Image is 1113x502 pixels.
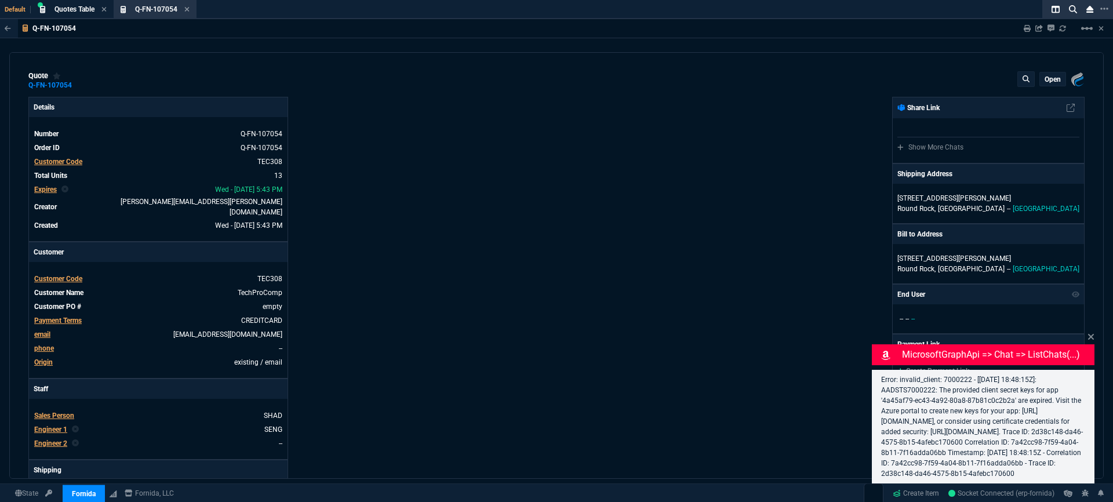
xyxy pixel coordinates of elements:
[5,6,31,13] span: Default
[1045,75,1061,84] p: open
[234,358,282,366] span: existing / email
[34,329,283,340] tr: slobo@techprocomp.com
[34,330,50,339] span: email
[72,424,79,435] nx-icon: Clear selected rep
[29,97,288,117] p: Details
[1080,21,1094,35] mat-icon: Example home icon
[279,344,282,352] a: --
[42,488,56,499] a: API TOKEN
[1064,2,1082,16] nx-icon: Search
[34,439,67,448] span: Engineer 2
[5,24,11,32] nx-icon: Back to Table
[215,221,282,230] span: 2025-10-01T17:43:05.652Z
[34,287,283,299] tr: undefined
[34,156,283,168] tr: undefined
[1047,2,1064,16] nx-icon: Split Panels
[881,374,1085,479] p: Error: invalid_client: 7000222 - [[DATE] 18:48:15Z]: AADSTS7000222: The provided client secret ke...
[34,196,283,218] tr: undefined
[29,379,288,399] p: Staff
[34,410,283,421] tr: undefined
[54,5,94,13] span: Quotes Table
[121,488,177,499] a: msbcCompanyName
[34,438,283,449] tr: undefined
[135,5,177,13] span: Q-FN-107054
[1013,265,1079,273] span: [GEOGRAPHIC_DATA]
[29,460,288,480] p: Shipping
[1007,205,1010,213] span: --
[897,103,940,113] p: Share Link
[34,170,283,181] tr: undefined
[34,221,58,230] span: Created
[1099,24,1104,33] a: Hide Workbench
[184,5,190,14] nx-icon: Close Tab
[34,273,283,285] tr: undefined
[897,229,943,239] p: Bill to Address
[905,315,909,323] span: --
[897,143,963,151] a: Show More Chats
[28,71,61,81] div: quote
[101,5,107,14] nx-icon: Close Tab
[34,357,283,368] tr: undefined
[34,424,283,435] tr: SENG
[257,158,282,166] a: TEC308
[34,185,57,194] span: Expires
[32,24,76,33] p: Q-FN-107054
[897,289,925,300] p: End User
[241,144,282,152] a: See Marketplace Order
[911,315,915,323] span: --
[948,489,1054,497] span: Socket Connected (erp-fornida)
[34,142,283,154] tr: See Marketplace Order
[72,438,79,449] nx-icon: Clear selected rep
[34,425,67,434] span: Engineer 1
[1072,289,1080,300] nx-icon: Show/Hide End User to Customer
[34,144,60,152] span: Order ID
[53,71,61,81] div: Add to Watchlist
[279,439,282,448] a: --
[34,344,54,352] span: phone
[34,303,81,311] span: Customer PO #
[938,265,1005,273] span: [GEOGRAPHIC_DATA]
[34,158,82,166] span: Customer Code
[1082,2,1098,16] nx-icon: Close Workbench
[902,348,1092,362] p: MicrosoftGraphApi => chat => listChats(...)
[28,85,72,86] a: Q-FN-107054
[34,184,283,195] tr: undefined
[948,488,1054,499] a: 6KCtdFjXz-IhobuGAACp
[34,203,57,211] span: Creator
[34,275,82,283] span: Customer Code
[264,425,282,434] a: SENG
[1100,3,1108,14] nx-icon: Open New Tab
[173,330,282,339] a: [EMAIL_ADDRESS][DOMAIN_NAME]
[34,412,74,420] span: Sales Person
[12,488,42,499] a: Global State
[34,317,82,325] span: Payment Terms
[897,205,936,213] span: Round Rock,
[34,301,283,312] tr: undefined
[34,358,53,366] a: Origin
[34,130,59,138] span: Number
[34,315,283,326] tr: undefined
[897,253,1079,264] p: [STREET_ADDRESS][PERSON_NAME]
[121,198,282,216] span: steven.huang@fornida.com
[897,265,936,273] span: Round Rock,
[241,130,282,138] span: See Marketplace Order
[897,193,1079,203] p: [STREET_ADDRESS][PERSON_NAME]
[61,184,68,195] nx-icon: Clear selected rep
[897,169,952,179] p: Shipping Address
[257,275,282,283] span: TEC308
[29,242,288,262] p: Customer
[263,303,282,311] a: empty
[34,128,283,140] tr: See Marketplace Order
[215,185,282,194] span: 2025-10-15T17:43:05.652Z
[900,315,903,323] span: --
[34,172,67,180] span: Total Units
[34,220,283,231] tr: undefined
[888,485,944,502] a: Create Item
[938,205,1005,213] span: [GEOGRAPHIC_DATA]
[1013,205,1079,213] span: [GEOGRAPHIC_DATA]
[264,412,282,420] a: SHAD
[238,289,282,297] a: TechProComp
[34,289,83,297] span: Customer Name
[1007,265,1010,273] span: --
